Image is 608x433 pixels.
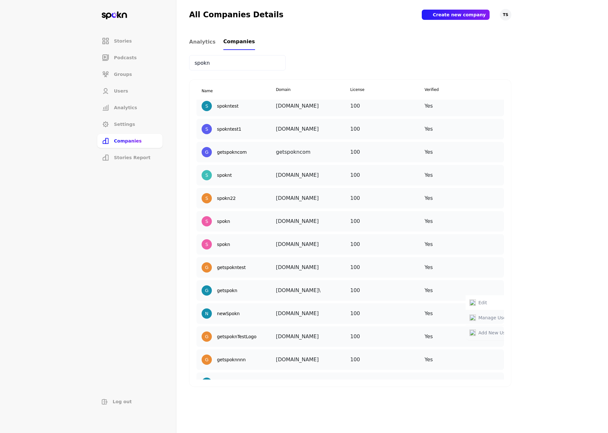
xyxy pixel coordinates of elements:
a: Settings [97,117,163,132]
h2: spokntest [217,103,238,109]
div: S [205,103,208,110]
span: Name [202,89,213,93]
span: Domain [276,87,350,94]
h2: spoknt [217,173,232,178]
h2: getspokncom [217,150,247,155]
div: 100 [350,262,425,273]
div: Yes [425,124,499,134]
div: Yes [425,378,499,388]
a: Stories [97,33,163,49]
div: 100 [350,101,425,111]
a: Companies [223,34,255,50]
div: G [205,264,209,271]
div: S [205,126,208,133]
span: Companies [114,138,142,144]
span: Stories [114,38,132,44]
div: Yes [425,147,499,157]
button: TS [500,9,511,20]
div: 100 [350,355,425,365]
div: 100 [350,193,425,203]
button: Log out [97,396,163,407]
span: Podcasts [114,54,137,61]
div: G [205,149,209,156]
button: Create new company [433,12,486,17]
div: S [205,241,208,248]
div: getspokncom [276,147,350,157]
div: [DOMAIN_NAME] [276,193,350,203]
div: Yes [425,262,499,273]
h2: spokn [217,242,230,247]
h2: spokn [217,219,230,224]
div: 100 [350,124,425,134]
div: [DOMAIN_NAME] [276,262,350,273]
p: Edit [478,299,487,306]
span: Analytics [189,38,216,46]
p: Add New User [478,329,510,336]
div: Yes [425,239,499,249]
span: Log out [113,398,132,405]
span: Groups [114,71,132,78]
div: 100 [350,378,425,388]
div: G [205,333,209,340]
h2: newSpokn [217,311,240,316]
a: Companies [97,133,163,149]
a: Groups [97,67,163,82]
div: [DOMAIN_NAME] [276,216,350,226]
h2: getspokntest [217,265,246,270]
div: G [205,287,209,294]
h2: spokn22 [217,196,236,201]
div: Yes [425,308,499,319]
span: Users [114,88,128,94]
div: S [205,195,208,202]
div: [DOMAIN_NAME] [276,124,350,134]
div: S [205,218,208,225]
div: [DOMAIN_NAME] [276,355,350,365]
div: Yes [425,101,499,111]
a: Analytics [97,100,163,115]
span: Companies [223,38,255,45]
span: TS [503,12,508,17]
h2: spokntest1 [217,127,241,132]
div: N [205,310,208,317]
div: [DOMAIN_NAME] [276,170,350,180]
div: [DOMAIN_NAME]\ [276,285,350,296]
div: [DOMAIN_NAME] [276,308,350,319]
a: Analytics [189,34,216,50]
div: Yes [425,216,499,226]
div: getspokn.demo [276,378,350,388]
div: Yes [425,170,499,180]
h2: All Companies Details [189,10,284,20]
span: Verified [425,87,499,94]
div: [DOMAIN_NAME] [276,239,350,249]
div: Yes [425,355,499,365]
div: G [205,380,209,386]
div: 100 [350,170,425,180]
h2: getspoknnnn [217,357,246,363]
div: 100 [350,285,425,296]
div: 100 [350,147,425,157]
span: Settings [114,121,135,127]
a: Users [97,83,163,99]
div: 100 [350,216,425,226]
div: 100 [350,308,425,319]
h2: getspoknTestLogo [217,334,256,339]
span: Stories Report [114,154,150,161]
p: Manage Users [478,314,510,321]
div: 100 [350,331,425,342]
span: License [350,87,425,94]
div: G [205,356,209,363]
a: Podcasts [97,50,163,65]
div: 100 [350,239,425,249]
div: Yes [425,285,499,296]
h2: getspokn [217,288,237,293]
div: Yes [425,331,499,342]
input: Search [189,55,286,70]
div: [DOMAIN_NAME] [276,101,350,111]
div: [DOMAIN_NAME] [276,331,350,342]
div: S [205,172,208,179]
div: Yes [425,193,499,203]
span: Analytics [114,104,137,111]
a: Stories Report [97,150,163,165]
